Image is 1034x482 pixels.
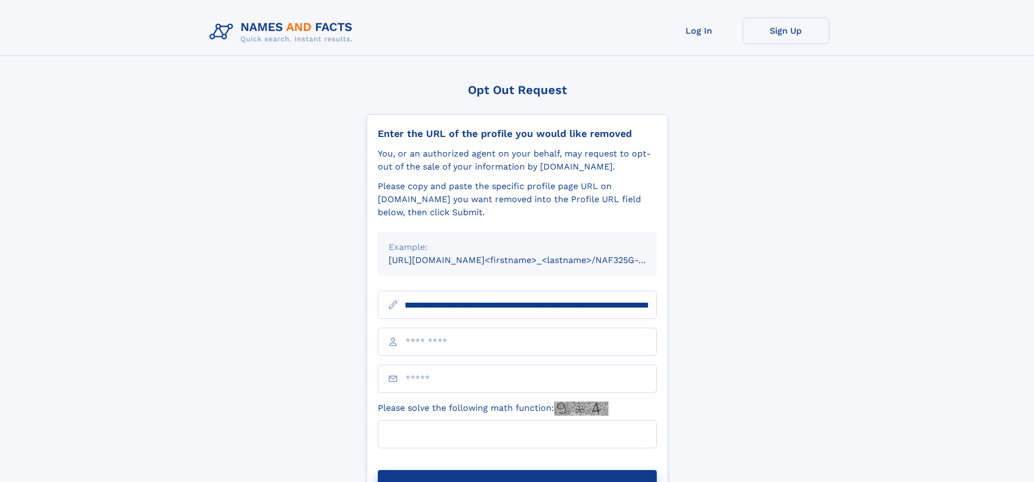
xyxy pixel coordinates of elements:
[378,147,657,173] div: You, or an authorized agent on your behalf, may request to opt-out of the sale of your informatio...
[389,255,677,265] small: [URL][DOMAIN_NAME]<firstname>_<lastname>/NAF325G-xxxxxxxx
[743,17,829,44] a: Sign Up
[656,17,743,44] a: Log In
[366,83,668,97] div: Opt Out Request
[389,241,646,254] div: Example:
[378,180,657,219] div: Please copy and paste the specific profile page URL on [DOMAIN_NAME] you want removed into the Pr...
[378,128,657,140] div: Enter the URL of the profile you would like removed
[378,402,608,416] label: Please solve the following math function:
[205,17,361,47] img: Logo Names and Facts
